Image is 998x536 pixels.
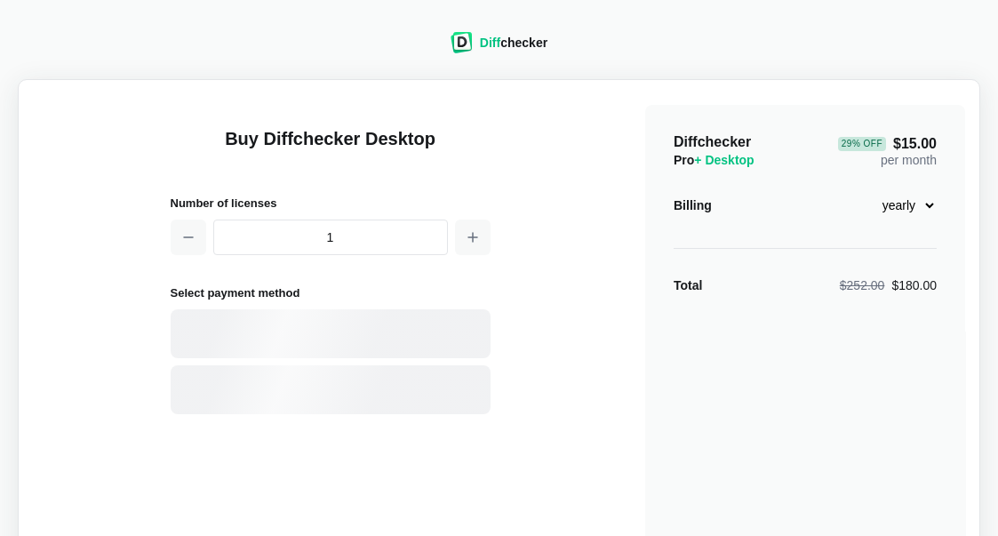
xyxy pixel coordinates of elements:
h2: Select payment method [171,284,491,302]
input: 1 [213,220,448,255]
span: Pro [674,153,754,167]
a: Diffchecker logoDiffchecker [451,42,547,56]
span: $15.00 [838,137,937,151]
div: $180.00 [840,276,937,294]
span: Diff [480,36,500,50]
div: 29 % Off [838,137,886,151]
div: Billing [674,196,712,214]
img: Diffchecker logo [451,32,473,53]
h2: Number of licenses [171,194,491,212]
strong: Total [674,278,702,292]
h1: Buy Diffchecker Desktop [171,126,491,172]
span: + Desktop [694,153,754,167]
div: per month [838,133,937,169]
div: checker [480,34,547,52]
span: Diffchecker [674,134,751,149]
span: $252.00 [840,278,885,292]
